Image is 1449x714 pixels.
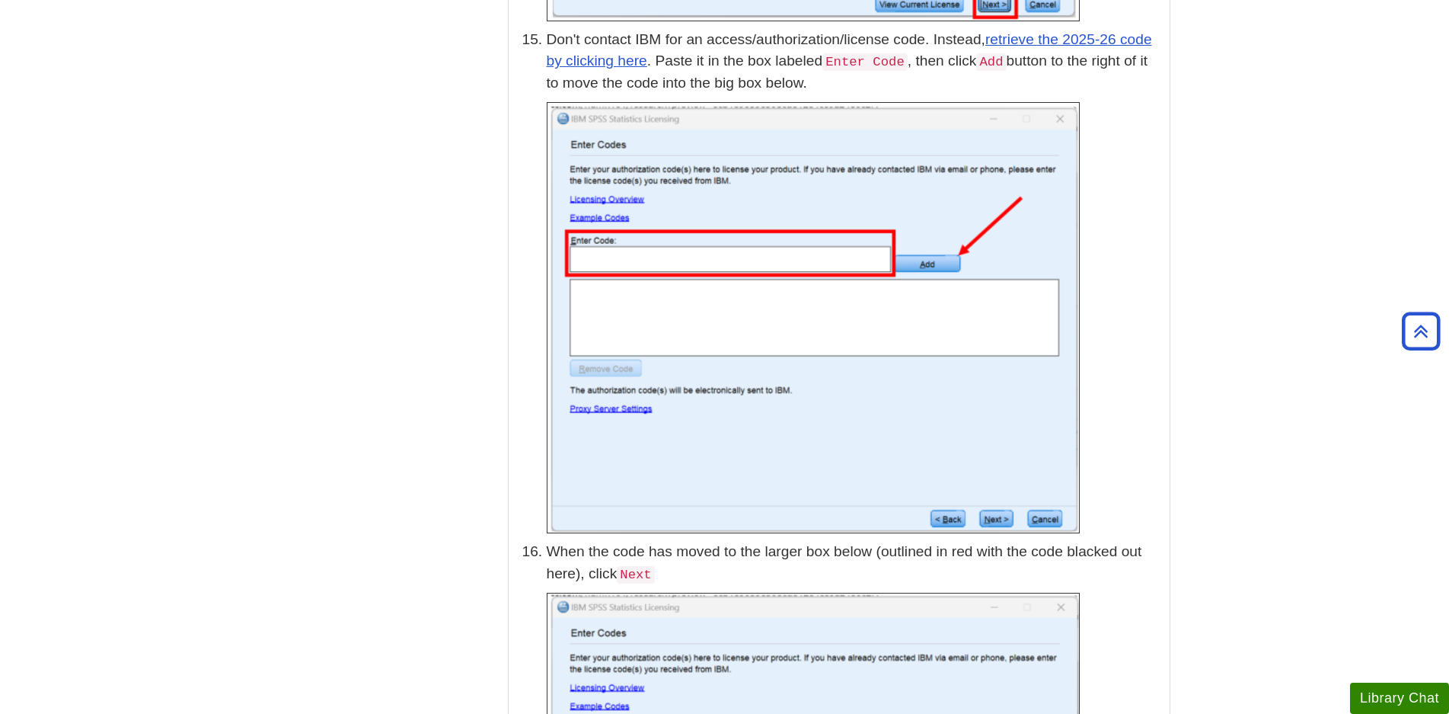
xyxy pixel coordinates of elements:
[976,53,1006,71] code: Add
[547,541,1162,585] p: When the code has moved to the larger box below (outlined in red with the code blacked out here),...
[822,53,908,71] code: Enter Code
[1350,683,1449,714] button: Library Chat
[1396,321,1445,341] a: Back to Top
[547,29,1162,95] p: Don't contact IBM for an access/authorization/license code. Instead, . Paste it in the box labele...
[617,566,654,584] code: Next
[547,102,1080,533] img: 'Enter Code' window, all fields are blank; 'Add' is pointed out with red arrow.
